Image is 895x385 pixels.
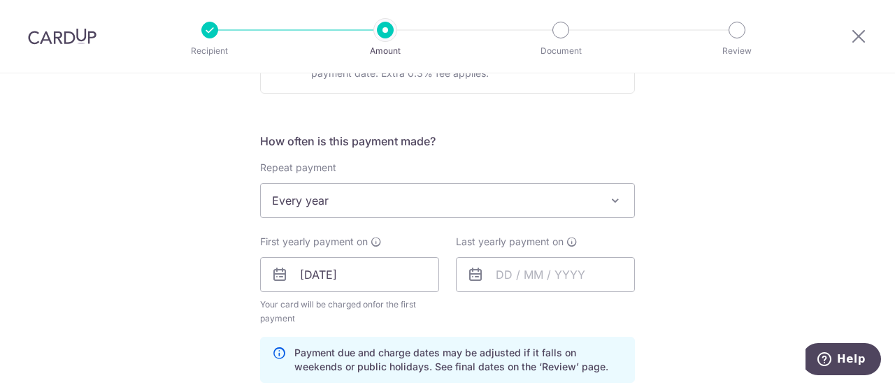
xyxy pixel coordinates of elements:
[509,44,613,58] p: Document
[685,44,789,58] p: Review
[334,44,437,58] p: Amount
[805,343,881,378] iframe: Opens a widget where you can find more information
[261,184,634,217] span: Every year
[260,183,635,218] span: Every year
[294,346,623,374] p: Payment due and charge dates may be adjusted if it falls on weekends or public holidays. See fina...
[28,28,96,45] img: CardUp
[158,44,262,58] p: Recipient
[260,161,336,175] label: Repeat payment
[456,257,635,292] input: DD / MM / YYYY
[260,298,439,326] span: Your card will be charged on
[260,133,635,150] h5: How often is this payment made?
[456,235,564,249] span: Last yearly payment on
[260,235,368,249] span: First yearly payment on
[260,257,439,292] input: DD / MM / YYYY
